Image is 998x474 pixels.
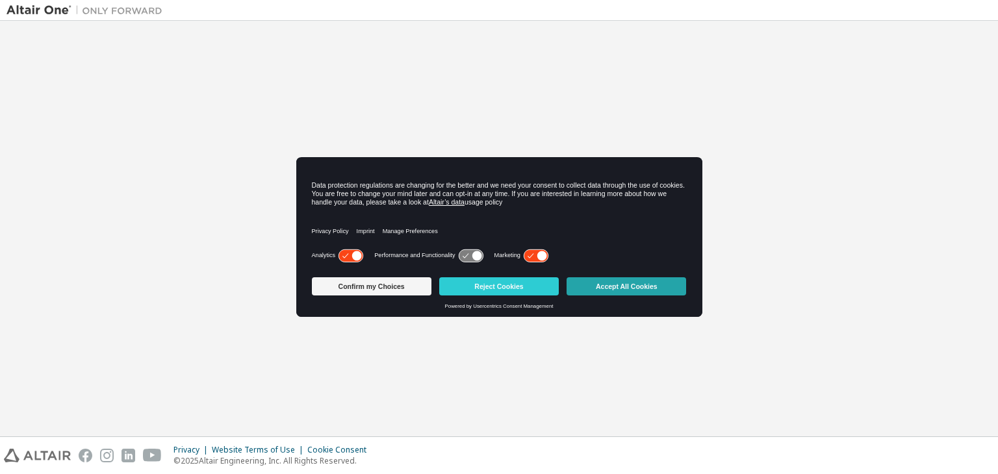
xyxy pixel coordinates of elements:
[4,449,71,462] img: altair_logo.svg
[173,455,374,466] p: © 2025 Altair Engineering, Inc. All Rights Reserved.
[307,445,374,455] div: Cookie Consent
[173,445,212,455] div: Privacy
[143,449,162,462] img: youtube.svg
[6,4,169,17] img: Altair One
[100,449,114,462] img: instagram.svg
[212,445,307,455] div: Website Terms of Use
[122,449,135,462] img: linkedin.svg
[79,449,92,462] img: facebook.svg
